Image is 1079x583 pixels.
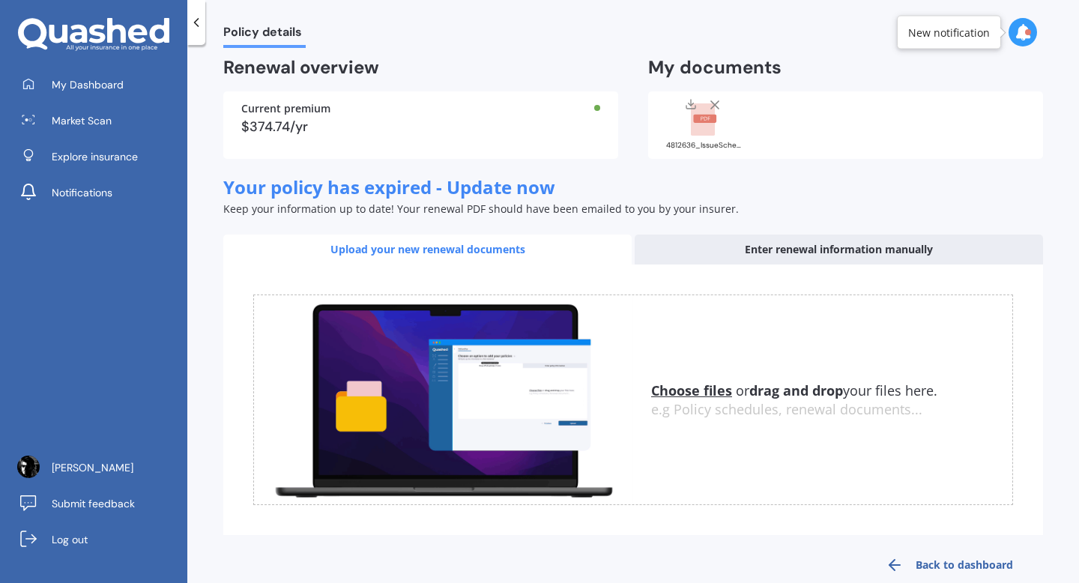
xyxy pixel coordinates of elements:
a: My Dashboard [11,70,187,100]
div: Enter renewal information manually [635,235,1043,265]
span: Explore insurance [52,149,138,164]
span: My Dashboard [52,77,124,92]
a: [PERSON_NAME] [11,453,187,483]
a: Back to dashboard [856,547,1043,583]
a: Explore insurance [11,142,187,172]
a: Log out [11,525,187,555]
span: Your policy has expired - Update now [223,175,555,199]
span: Keep your information up to date! Your renewal PDF should have been emailed to you by your insurer. [223,202,739,216]
div: Upload your new renewal documents [223,235,632,265]
span: Log out [52,532,88,547]
span: [PERSON_NAME] [52,460,133,475]
span: Notifications [52,185,112,200]
b: drag and drop [749,381,843,399]
div: $374.74/yr [241,120,600,133]
h2: My documents [648,56,782,79]
u: Choose files [651,381,732,399]
span: Market Scan [52,113,112,128]
span: Policy details [223,25,306,45]
a: Notifications [11,178,187,208]
img: ACg8ocJINAy3qRkWlWw_mf4ss9TNtaZP5GT5S-0OmFtV9MnTn1LVbiqUUQ=s96-c [17,456,40,478]
div: e.g Policy schedules, renewal documents... [651,402,1012,418]
div: Current premium [241,103,600,114]
a: Market Scan [11,106,187,136]
span: Submit feedback [52,496,135,511]
div: 4812636_IssueSchedule_1938887-01.pdf [666,142,741,149]
h2: Renewal overview [223,56,618,79]
img: upload.de96410c8ce839c3fdd5.gif [254,295,633,504]
span: or your files here. [651,381,937,399]
div: New notification [908,25,990,40]
a: Submit feedback [11,489,187,519]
